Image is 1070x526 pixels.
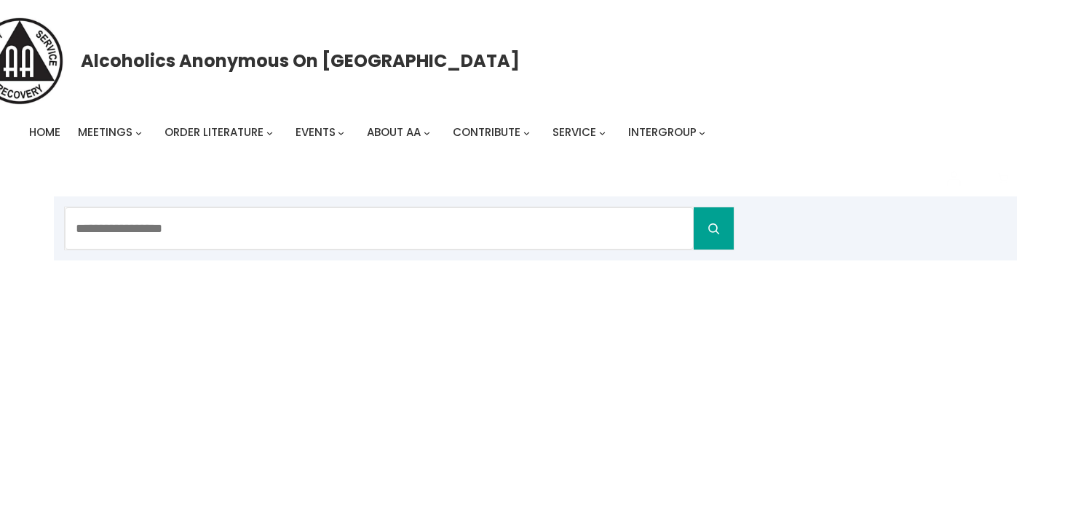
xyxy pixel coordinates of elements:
[935,160,972,196] a: Login
[78,122,132,143] a: Meetings
[29,124,60,140] span: Home
[367,122,421,143] a: About AA
[266,129,273,136] button: Order Literature submenu
[296,124,336,140] span: Events
[523,129,530,136] button: Contribute submenu
[628,122,697,143] a: Intergroup
[367,124,421,140] span: About AA
[296,122,336,143] a: Events
[628,124,697,140] span: Intergroup
[699,129,705,136] button: Intergroup submenu
[453,124,520,140] span: Contribute
[694,207,734,250] button: Search
[29,122,60,143] a: Home
[552,124,596,140] span: Service
[552,122,596,143] a: Service
[989,165,1017,193] button: Cart
[453,122,520,143] a: Contribute
[135,129,142,136] button: Meetings submenu
[599,129,606,136] button: Service submenu
[78,124,132,140] span: Meetings
[338,129,344,136] button: Events submenu
[29,122,710,143] nav: Intergroup
[424,129,430,136] button: About AA submenu
[165,124,263,140] span: Order Literature
[81,45,520,76] a: Alcoholics Anonymous on [GEOGRAPHIC_DATA]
